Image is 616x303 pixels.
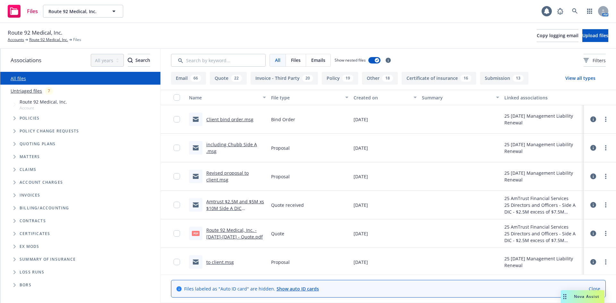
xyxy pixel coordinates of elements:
[11,75,26,81] a: All files
[20,168,36,172] span: Claims
[271,173,290,180] span: Proposal
[20,283,31,287] span: BORs
[20,129,79,133] span: Policy change requests
[171,54,266,67] input: Search by keyword...
[271,259,290,265] span: Proposal
[45,87,53,95] div: 7
[210,72,247,85] button: Quote
[561,290,604,303] button: Nova Assist
[11,88,42,94] a: Untriaged files
[354,145,368,151] span: [DATE]
[362,72,398,85] button: Other
[311,57,325,63] span: Emails
[20,155,40,159] span: Matters
[8,37,24,43] a: Accounts
[128,54,150,67] button: SearchSearch
[584,54,606,67] button: Filters
[271,116,295,123] span: Bind Order
[5,2,40,20] a: Files
[513,75,524,82] div: 13
[20,270,44,274] span: Loss Runs
[29,37,68,43] a: Route 92 Medical, Inc.
[48,8,104,15] span: Route 92 Medical, Inc.
[504,255,581,269] div: 25 [DATE] Management Liability Renewal
[11,56,41,64] span: Associations
[189,94,259,101] div: Name
[302,75,313,82] div: 20
[351,90,420,105] button: Created on
[20,98,67,105] span: Route 92 Medical, Inc.
[186,90,269,105] button: Name
[402,72,476,85] button: Certificate of insurance
[73,37,81,43] span: Files
[504,230,581,244] div: 25 Directors and Officers - Side A DIC - $2.5M excess of $7.5M
[354,94,410,101] div: Created on
[192,231,200,236] span: pdf
[354,173,368,180] span: [DATE]
[504,94,581,101] div: Linked associations
[171,72,206,85] button: Email
[602,201,610,209] a: more
[480,72,528,85] button: Submission
[0,97,160,202] div: Tree Example
[20,116,40,120] span: Policies
[20,219,46,223] span: Contracts
[271,94,341,101] div: File type
[174,116,180,122] input: Toggle Row Selected
[504,141,581,155] div: 25 [DATE] Management Liability Renewal
[504,113,581,126] div: 25 [DATE] Management Liability Renewal
[602,115,610,123] a: more
[584,57,606,64] span: Filters
[589,285,600,292] a: Close
[251,72,318,85] button: Invoice - Third Party
[206,198,264,218] a: Amtrust $2.5M and $5M xs $10M Side A DIC Indications.msg
[43,5,123,18] button: Route 92 Medical, Inc.
[602,258,610,266] a: more
[354,202,368,208] span: [DATE]
[206,259,234,265] a: to client.msg
[342,75,353,82] div: 19
[174,230,180,237] input: Toggle Row Selected
[537,32,578,38] span: Copy logging email
[554,5,567,18] a: Report a Bug
[593,57,606,64] span: Filters
[20,232,50,236] span: Certificates
[0,202,160,291] div: Folder Tree Example
[291,57,301,63] span: Files
[190,75,201,82] div: 66
[174,259,180,265] input: Toggle Row Selected
[504,170,581,183] div: 25 [DATE] Management Liability Renewal
[275,57,280,63] span: All
[422,94,492,101] div: Summary
[128,58,133,63] svg: Search
[419,90,501,105] button: Summary
[602,173,610,180] a: more
[335,57,366,63] span: Show nested files
[206,116,253,122] a: Client bind order.msg
[231,75,242,82] div: 22
[602,144,610,152] a: more
[271,202,304,208] span: Quote received
[174,173,180,180] input: Toggle Row Selected
[555,72,606,85] button: View all types
[354,259,368,265] span: [DATE]
[174,202,180,208] input: Toggle Row Selected
[583,5,596,18] a: Switch app
[20,193,40,197] span: Invoices
[174,145,180,151] input: Toggle Row Selected
[574,294,599,299] span: Nova Assist
[460,75,471,82] div: 16
[354,230,368,237] span: [DATE]
[277,286,319,292] a: Show auto ID cards
[582,29,608,42] button: Upload files
[269,90,351,105] button: File type
[582,32,608,38] span: Upload files
[20,181,63,184] span: Account charges
[504,223,581,230] div: 25 AmTrust Financial Services
[206,227,263,240] a: Route 92 Medical, Inc. - [DATE]-[DATE] - Quote.pdf
[20,105,67,111] span: Account
[20,206,69,210] span: Billing/Accounting
[502,90,584,105] button: Linked associations
[602,230,610,237] a: more
[8,29,62,37] span: Route 92 Medical, Inc.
